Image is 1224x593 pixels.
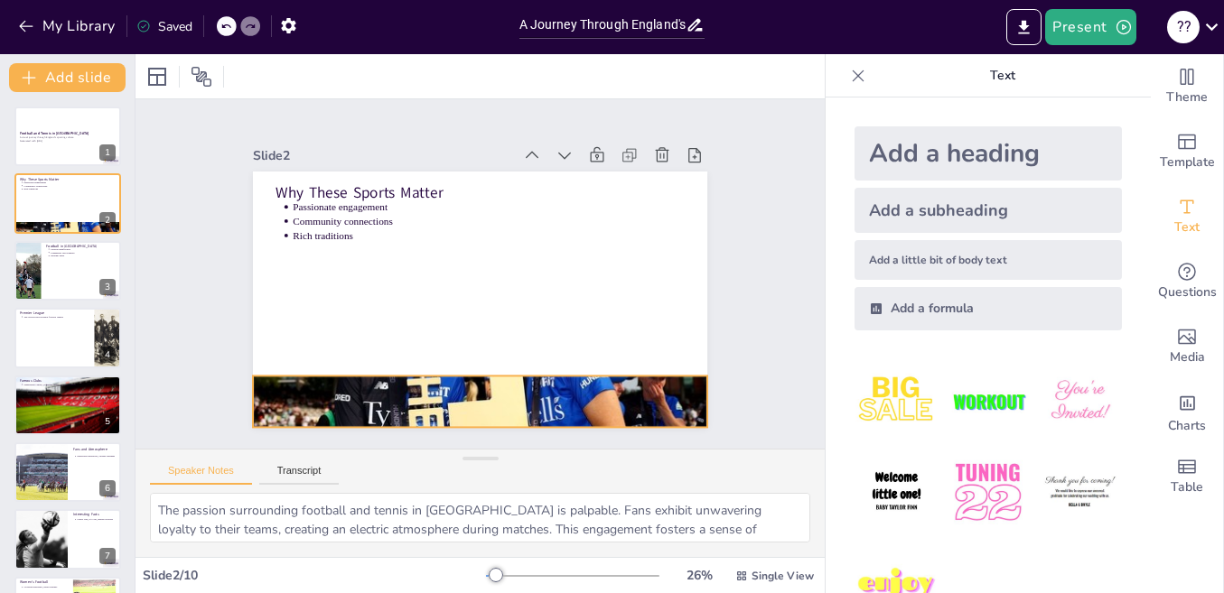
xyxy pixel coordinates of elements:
div: 26 % [677,567,721,584]
p: Growing popularity, major leagues [23,585,68,588]
div: Change the overall theme [1151,54,1223,119]
img: 4.jpeg [855,450,939,534]
div: Add charts and graphs [1151,379,1223,444]
div: Add images, graphics, shapes or video [1151,314,1223,379]
div: 4 [99,347,116,363]
div: Add text boxes [1151,184,1223,249]
div: 6 [99,480,116,496]
img: 3.jpeg [1038,359,1122,443]
p: Famous Clubs [20,377,116,383]
div: Add a table [1151,444,1223,509]
div: 7 [99,548,116,564]
p: Rich traditions [322,156,686,329]
strong: Football and Tennis in [GEOGRAPHIC_DATA] [20,131,89,135]
img: 1.jpeg [855,359,939,443]
p: Rich traditions [23,187,116,190]
p: Community involvement [51,251,116,255]
textarea: The passion surrounding football and tennis in [GEOGRAPHIC_DATA] is palpable. Fans exhibit unwave... [150,493,810,542]
p: A visual journey through England's sporting culture [20,136,116,140]
div: Slide 2 [317,65,561,186]
p: Manchester United, [GEOGRAPHIC_DATA], Arsenal [23,383,116,386]
img: 5.jpeg [946,450,1030,534]
p: National pride [51,255,116,258]
span: Media [1170,347,1205,367]
button: ? ? [1167,9,1200,45]
button: Speaker Notes [150,465,252,485]
button: My Library [14,12,123,41]
span: Single View [752,569,814,583]
div: 3 [99,279,116,295]
img: 6.jpeg [1038,450,1122,534]
div: https://cdn.sendsteps.com/images/logo/sendsteps_logo_white.pnghttps://cdn.sendsteps.com/images/lo... [14,308,121,367]
div: 2 [99,212,116,228]
img: 2.jpeg [946,359,1030,443]
div: https://cdn.sendsteps.com/images/logo/sendsteps_logo_white.pnghttps://cdn.sendsteps.com/images/lo... [14,107,121,166]
p: Text [873,54,1133,97]
div: https://cdn.sendsteps.com/images/logo/sendsteps_logo_white.pnghttps://cdn.sendsteps.com/images/lo... [14,375,121,435]
p: Community connections [328,144,692,316]
div: Layout [143,62,172,91]
div: https://cdn.sendsteps.com/images/logo/sendsteps_logo_white.pnghttps://cdn.sendsteps.com/images/lo... [14,173,121,233]
span: Text [1174,218,1200,237]
div: 7 [14,509,121,569]
div: Saved [136,18,192,35]
div: 5 [99,413,116,430]
button: Present [1045,9,1135,45]
p: Premier League [20,310,89,316]
p: Oldest club, FA Cup, intense rivalries [77,518,116,522]
p: Passionate engagement [23,181,116,184]
p: Football in [GEOGRAPHIC_DATA] [46,244,116,249]
div: Add a formula [855,287,1122,330]
p: The world's most popular football league [23,316,89,320]
input: Insert title [519,12,687,38]
button: Transcript [259,465,340,485]
div: Slide 2 / 10 [143,567,486,584]
div: Add ready made slides [1151,119,1223,184]
span: Charts [1168,416,1206,436]
div: Get real-time input from your audience [1151,249,1223,314]
p: Generated with [URL] [20,139,116,143]
p: Community connections [23,183,116,187]
div: Add a subheading [855,188,1122,233]
div: https://cdn.sendsteps.com/images/logo/sendsteps_logo_white.pnghttps://cdn.sendsteps.com/images/lo... [14,442,121,502]
span: Position [191,66,212,88]
p: Women’s Football [20,579,68,584]
div: 1 [99,144,116,161]
button: Add slide [9,63,126,92]
p: Passionate engagement [333,130,697,302]
p: Why These Sports Matter [20,176,116,181]
div: https://cdn.sendsteps.com/images/logo/sendsteps_logo_white.pnghttps://cdn.sendsteps.com/images/lo... [14,241,121,301]
span: Table [1171,477,1203,497]
div: Add a little bit of body text [855,240,1122,280]
p: Why These Sports Matter [322,107,705,292]
p: Cultural significance [51,247,116,251]
button: Export to PowerPoint [1006,9,1042,45]
span: Theme [1166,88,1208,107]
p: Fans and Atmosphere [73,447,116,452]
p: Passionate supporters, vibrant stadiums [77,455,116,459]
div: Add a heading [855,126,1122,181]
div: ? ? [1167,11,1200,43]
span: Template [1160,153,1215,172]
span: Questions [1158,283,1217,302]
p: Interesting Facts [73,512,116,517]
